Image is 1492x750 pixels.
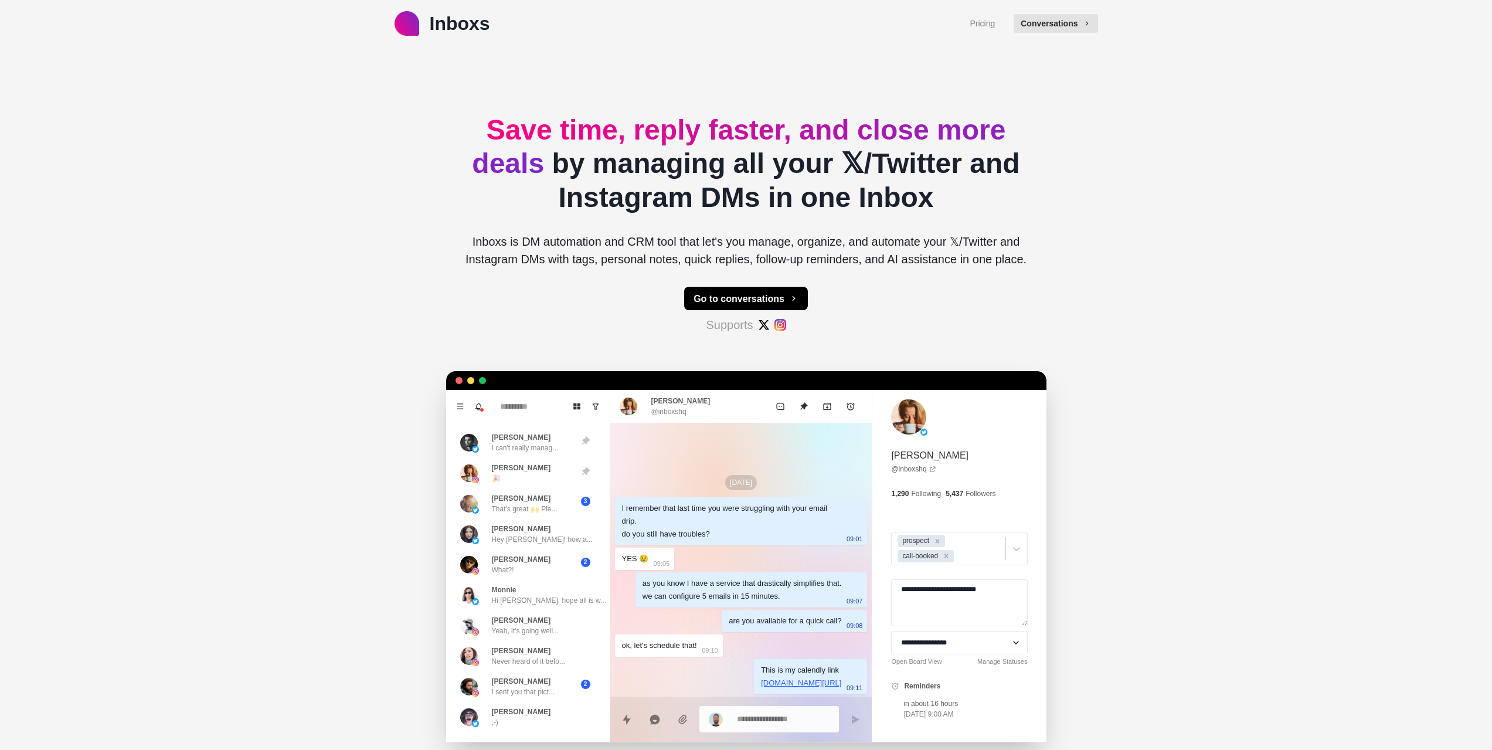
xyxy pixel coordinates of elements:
[460,708,478,726] img: picture
[460,525,478,543] img: picture
[492,646,551,656] p: [PERSON_NAME]
[899,550,940,562] div: call-booked
[684,287,808,310] button: Go to conversations
[1014,14,1097,33] button: Conversations
[472,114,1005,179] span: Save time, reply faster, and close more deals
[966,488,995,499] p: Followers
[460,586,478,604] img: picture
[706,316,753,334] p: Supports
[492,615,551,626] p: [PERSON_NAME]
[472,598,479,605] img: picture
[492,463,551,473] p: [PERSON_NAME]
[847,681,863,694] p: 09:11
[899,535,931,547] div: prospect
[622,502,842,541] div: I remember that last time you were struggling with your email drip. do you still have troubles?
[725,475,757,490] p: [DATE]
[472,446,479,453] img: picture
[774,319,786,331] img: #
[891,657,942,667] a: Open Board View
[903,709,958,720] p: [DATE] 9:00 AM
[460,464,478,482] img: picture
[430,9,490,38] p: Inboxs
[460,617,478,634] img: picture
[891,399,926,435] img: picture
[847,619,863,632] p: 09:08
[729,615,841,627] div: are you available for a quick call?
[492,432,551,443] p: [PERSON_NAME]
[492,473,501,484] p: 🎉
[761,664,841,690] div: This is my calendly link
[903,698,958,709] p: in about 16 hours
[581,558,590,567] span: 2
[654,557,670,570] p: 09:05
[946,488,963,499] p: 5,437
[460,678,478,695] img: picture
[758,319,770,331] img: #
[702,644,718,657] p: 09:10
[815,395,839,418] button: Archive
[492,565,514,575] p: What?!
[847,595,863,608] p: 09:07
[651,396,711,406] p: [PERSON_NAME]
[395,9,490,38] a: logoInboxs
[492,707,551,717] p: [PERSON_NAME]
[671,708,695,731] button: Add media
[451,397,470,416] button: Menu
[847,532,863,545] p: 09:01
[891,488,909,499] p: 1,290
[395,11,419,36] img: logo
[472,476,479,483] img: picture
[492,595,606,606] p: Hi [PERSON_NAME], hope all is w...
[891,464,936,474] a: @inboxshq
[472,537,479,544] img: picture
[643,577,842,603] div: as you know I have a service that drastically simplifies that. we can configure 5 emails in 15 mi...
[456,233,1037,268] p: Inboxs is DM automation and CRM tool that let's you manage, organize, and automate your 𝕏/Twitter...
[931,535,944,547] div: Remove prospect
[622,552,649,565] div: YES 😢
[472,690,479,697] img: picture
[492,656,565,667] p: Never heard of it befo...
[472,568,479,575] img: picture
[456,113,1037,215] h2: by managing all your 𝕏/Twitter and Instagram DMs in one Inbox
[920,429,927,436] img: picture
[970,18,995,30] a: Pricing
[492,626,559,636] p: Yeah, it's going well...
[844,708,867,731] button: Send message
[492,524,551,534] p: [PERSON_NAME]
[460,434,478,452] img: picture
[643,708,667,731] button: Reply with AI
[940,550,953,562] div: Remove call-booked
[581,680,590,689] span: 2
[460,556,478,573] img: picture
[460,495,478,513] img: picture
[761,677,841,690] p: [DOMAIN_NAME][URL]
[769,395,792,418] button: Mark as unread
[492,534,593,545] p: Hey [PERSON_NAME]! how a...
[911,488,941,499] p: Following
[839,395,862,418] button: Add reminder
[470,397,488,416] button: Notifications
[586,397,605,416] button: Show unread conversations
[651,406,686,417] p: @inboxshq
[977,657,1028,667] a: Manage Statuses
[492,687,555,697] p: I sent you that pict...
[567,397,586,416] button: Board View
[492,676,551,687] p: [PERSON_NAME]
[472,507,479,514] img: picture
[492,585,516,595] p: Monnie
[492,443,559,453] p: I can't really manag...
[492,504,558,514] p: That's great 🙌 Ple...
[891,449,968,463] p: [PERSON_NAME]
[492,493,551,504] p: [PERSON_NAME]
[622,639,697,652] div: ok, let's schedule that!
[792,395,815,418] button: Unpin
[492,554,551,565] p: [PERSON_NAME]
[615,708,638,731] button: Quick replies
[709,712,723,727] img: picture
[492,717,498,728] p: ;-)
[472,659,479,666] img: picture
[472,629,479,636] img: picture
[472,720,479,727] img: picture
[460,647,478,665] img: picture
[620,398,637,415] img: picture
